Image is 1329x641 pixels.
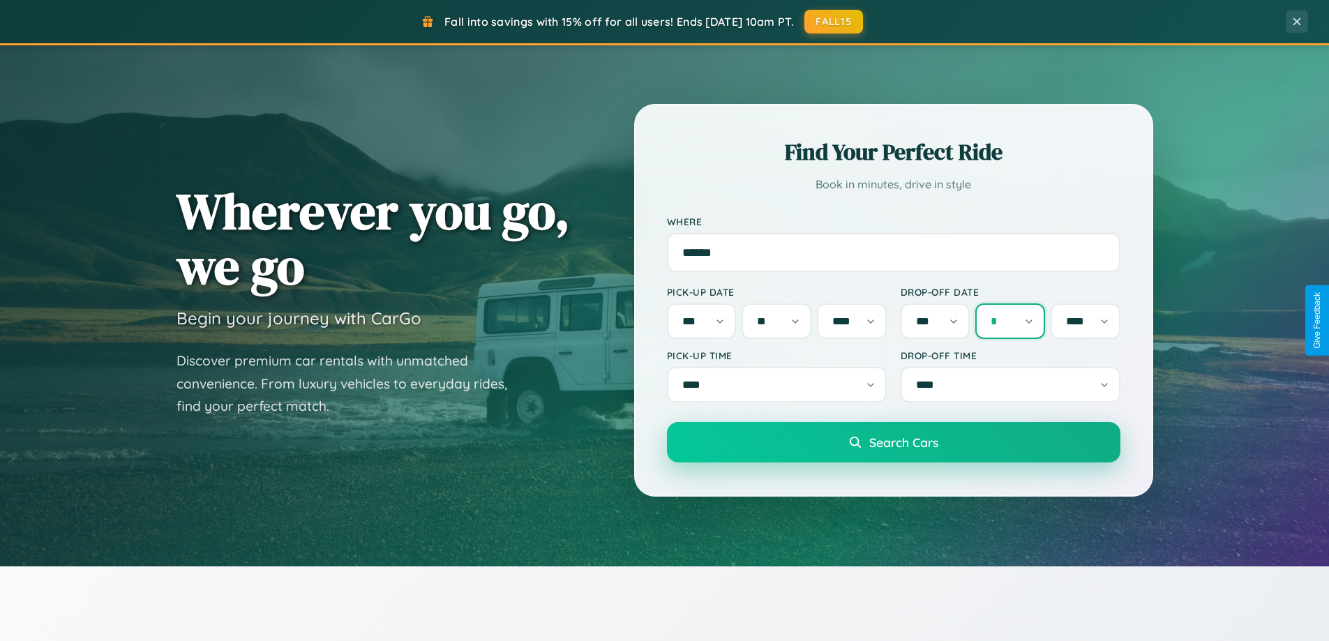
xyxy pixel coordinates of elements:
label: Pick-up Date [667,286,887,298]
span: Fall into savings with 15% off for all users! Ends [DATE] 10am PT. [444,15,794,29]
label: Drop-off Date [901,286,1120,298]
h1: Wherever you go, we go [177,183,570,294]
p: Discover premium car rentals with unmatched convenience. From luxury vehicles to everyday rides, ... [177,349,525,418]
h3: Begin your journey with CarGo [177,308,421,329]
p: Book in minutes, drive in style [667,174,1120,195]
button: Search Cars [667,422,1120,462]
label: Where [667,216,1120,227]
span: Search Cars [869,435,938,450]
button: FALL15 [804,10,863,33]
label: Pick-up Time [667,349,887,361]
h2: Find Your Perfect Ride [667,137,1120,167]
div: Give Feedback [1312,292,1322,349]
label: Drop-off Time [901,349,1120,361]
